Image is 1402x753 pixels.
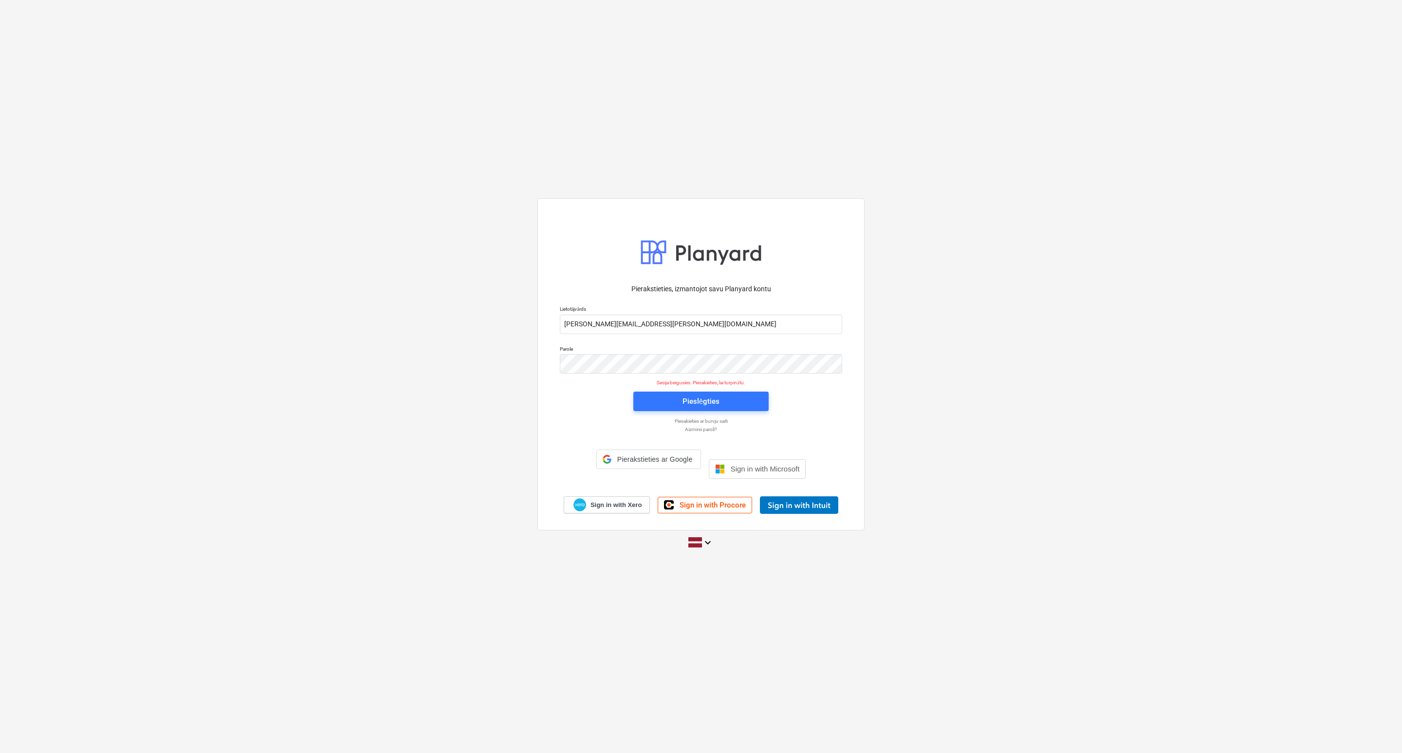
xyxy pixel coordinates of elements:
p: Pierakstieties, izmantojot savu Planyard kontu [560,284,842,294]
div: Pieslēgties [683,395,719,408]
a: Sign in with Procore [658,497,752,513]
img: Xero logo [573,498,586,511]
span: Sign in with Xero [590,501,642,509]
iframe: Poga Pierakstīties ar Google kontu [591,468,706,489]
span: Sign in with Microsoft [731,465,800,473]
a: Sign in with Xero [564,496,650,513]
div: Pierakstieties ar Google [596,450,701,469]
span: Pierakstieties ar Google [615,455,695,463]
button: Pieslēgties [633,392,769,411]
p: Sesija beigusies. Piesakieties, lai turpinātu. [554,379,848,386]
a: Aizmirsi paroli? [555,426,847,433]
a: Piesakieties ar burvju saiti [555,418,847,424]
p: Lietotājvārds [560,306,842,314]
input: Lietotājvārds [560,315,842,334]
p: Parole [560,346,842,354]
img: Microsoft logo [715,464,725,474]
span: Sign in with Procore [680,501,746,509]
i: keyboard_arrow_down [702,537,714,548]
